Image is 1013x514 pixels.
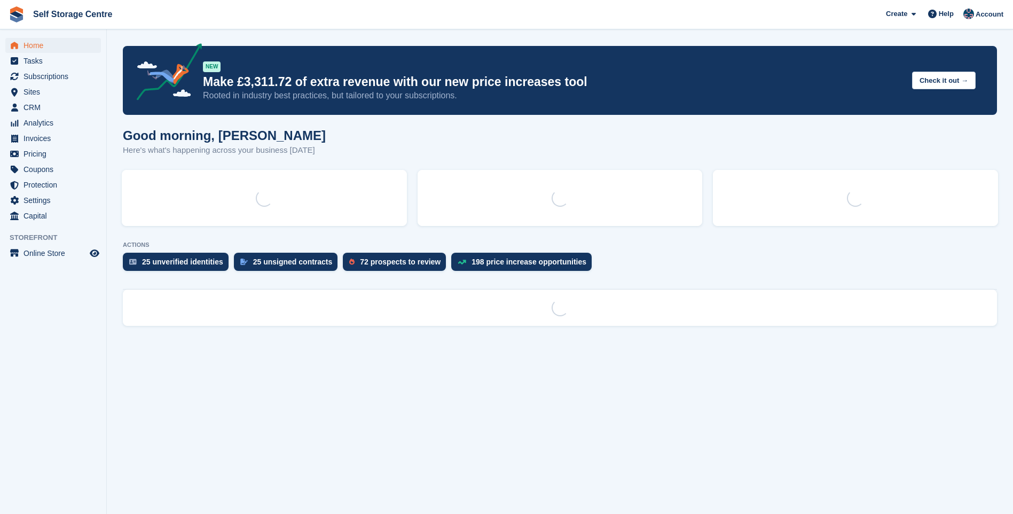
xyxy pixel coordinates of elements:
[5,162,101,177] a: menu
[360,258,441,266] div: 72 prospects to review
[123,253,234,276] a: 25 unverified identities
[343,253,451,276] a: 72 prospects to review
[939,9,954,19] span: Help
[451,253,597,276] a: 198 price increase opportunities
[23,100,88,115] span: CRM
[234,253,343,276] a: 25 unsigned contracts
[23,162,88,177] span: Coupons
[23,208,88,223] span: Capital
[5,115,101,130] a: menu
[458,260,466,264] img: price_increase_opportunities-93ffe204e8149a01c8c9dc8f82e8f89637d9d84a8eef4429ea346261dce0b2c0.svg
[123,144,326,157] p: Here's what's happening across your business [DATE]
[23,53,88,68] span: Tasks
[5,38,101,53] a: menu
[253,258,333,266] div: 25 unsigned contracts
[963,9,974,19] img: Clair Cole
[23,193,88,208] span: Settings
[5,53,101,68] a: menu
[23,131,88,146] span: Invoices
[128,43,202,104] img: price-adjustments-announcement-icon-8257ccfd72463d97f412b2fc003d46551f7dbcb40ab6d574587a9cd5c0d94...
[23,146,88,161] span: Pricing
[23,246,88,261] span: Online Store
[5,208,101,223] a: menu
[10,232,106,243] span: Storefront
[472,258,586,266] div: 198 price increase opportunities
[5,131,101,146] a: menu
[886,9,907,19] span: Create
[5,177,101,192] a: menu
[123,242,997,248] p: ACTIONS
[203,90,904,102] p: Rooted in industry best practices, but tailored to your subscriptions.
[88,247,101,260] a: Preview store
[5,84,101,99] a: menu
[23,84,88,99] span: Sites
[5,69,101,84] a: menu
[349,259,355,265] img: prospect-51fa495bee0391a8d652442698ab0144808aea92771e9ea1ae160a38d050c398.svg
[5,100,101,115] a: menu
[976,9,1003,20] span: Account
[129,259,137,265] img: verify_identity-adf6edd0f0f0b5bbfe63781bf79b02c33cf7c696d77639b501bdc392416b5a36.svg
[5,146,101,161] a: menu
[203,74,904,90] p: Make £3,311.72 of extra revenue with our new price increases tool
[23,177,88,192] span: Protection
[5,193,101,208] a: menu
[912,72,976,89] button: Check it out →
[203,61,221,72] div: NEW
[23,69,88,84] span: Subscriptions
[29,5,116,23] a: Self Storage Centre
[9,6,25,22] img: stora-icon-8386f47178a22dfd0bd8f6a31ec36ba5ce8667c1dd55bd0f319d3a0aa187defe.svg
[23,115,88,130] span: Analytics
[5,246,101,261] a: menu
[240,259,248,265] img: contract_signature_icon-13c848040528278c33f63329250d36e43548de30e8caae1d1a13099fd9432cc5.svg
[123,128,326,143] h1: Good morning, [PERSON_NAME]
[142,258,223,266] div: 25 unverified identities
[23,38,88,53] span: Home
